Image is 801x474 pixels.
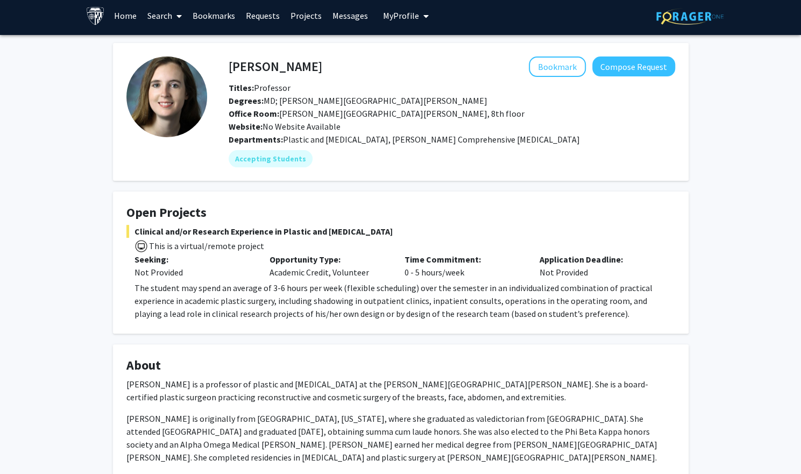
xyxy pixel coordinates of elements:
div: Academic Credit, Volunteer [261,253,396,279]
h4: About [126,358,675,373]
iframe: Chat [8,426,46,466]
b: Titles: [229,82,254,93]
button: Compose Request to Michele Manahan [592,56,675,76]
div: Not Provided [134,266,253,279]
span: No Website Available [229,121,341,132]
p: Time Commitment: [405,253,523,266]
span: Clinical and/or Research Experience in Plastic and [MEDICAL_DATA] [126,225,675,238]
span: [PERSON_NAME][GEOGRAPHIC_DATA][PERSON_NAME], 8th floor [229,108,524,119]
mat-chip: Accepting Students [229,150,313,167]
button: Add Michele Manahan to Bookmarks [529,56,586,77]
div: Not Provided [531,253,667,279]
img: Johns Hopkins University Logo [86,6,105,25]
div: 0 - 5 hours/week [396,253,531,279]
p: Opportunity Type: [270,253,388,266]
span: This is a virtual/remote project [148,240,264,251]
span: The student may spend an average of 3-6 hours per week (flexible scheduling) over the semester in... [134,282,653,319]
img: Profile Picture [126,56,207,137]
p: Application Deadline: [540,253,658,266]
span: Plastic and [MEDICAL_DATA], [PERSON_NAME] Comprehensive [MEDICAL_DATA] [283,134,580,145]
span: Professor [229,82,290,93]
b: Website: [229,121,263,132]
h4: [PERSON_NAME] [229,56,322,76]
span: My Profile [383,10,419,21]
p: Seeking: [134,253,253,266]
span: MD; [PERSON_NAME][GEOGRAPHIC_DATA][PERSON_NAME] [229,95,487,106]
b: Departments: [229,134,283,145]
b: Office Room: [229,108,279,119]
p: [PERSON_NAME] is a professor of plastic and [MEDICAL_DATA] at the [PERSON_NAME][GEOGRAPHIC_DATA][... [126,378,675,404]
p: [PERSON_NAME] is originally from [GEOGRAPHIC_DATA], [US_STATE], where she graduated as valedictor... [126,412,675,464]
b: Degrees: [229,95,264,106]
h4: Open Projects [126,205,675,221]
img: ForagerOne Logo [656,8,724,25]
